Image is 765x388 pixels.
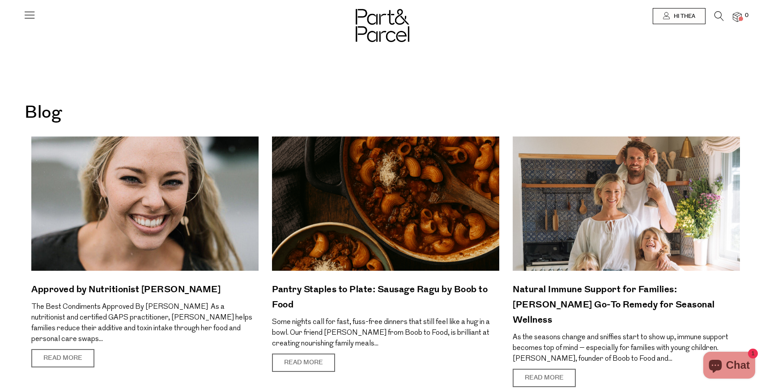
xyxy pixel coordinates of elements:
[31,302,259,345] p: The Best Condiments Approved By [PERSON_NAME] As a nutritionist and certified GAPS practitioner, ...
[31,282,259,297] h2: Approved by Nutritionist [PERSON_NAME]
[733,12,742,21] a: 0
[272,317,499,349] p: Some nights call for fast, fuss-free dinners that still feel like a hug in a bowl. Our friend [PE...
[31,349,94,368] a: Read More
[671,13,695,20] span: Hi Thea
[31,136,259,271] img: Approved by Nutritionist Jordie Pie
[272,354,335,372] a: Read More
[356,9,409,42] img: Part&Parcel
[272,282,499,312] h2: Pantry Staples to Plate: Sausage Ragu by Boob to Food
[513,282,740,364] a: Natural Immune Support for Families: [PERSON_NAME] Go-To Remedy for Seasonal Wellness As the seas...
[513,332,740,364] p: As the seasons change and sniffles start to show up, immune support becomes top of mind – especia...
[272,282,499,349] a: Pantry Staples to Plate: Sausage Ragu by Boob to Food Some nights call for fast, fuss-free dinner...
[743,12,751,20] span: 0
[513,136,740,271] img: Natural Immune Support for Families: Luka McCabe’s Go-To Remedy for Seasonal Wellness
[701,352,758,381] inbox-online-store-chat: Shopify online store chat
[513,282,740,328] h2: Natural Immune Support for Families: [PERSON_NAME] Go-To Remedy for Seasonal Wellness
[653,8,705,24] a: Hi Thea
[31,282,259,345] a: Approved by Nutritionist [PERSON_NAME] The Best Condiments Approved By [PERSON_NAME] As a nutriti...
[25,98,740,128] h1: Blog
[272,136,499,271] img: Pantry Staples to Plate: Sausage Ragu by Boob to Food
[513,369,576,388] a: Read More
